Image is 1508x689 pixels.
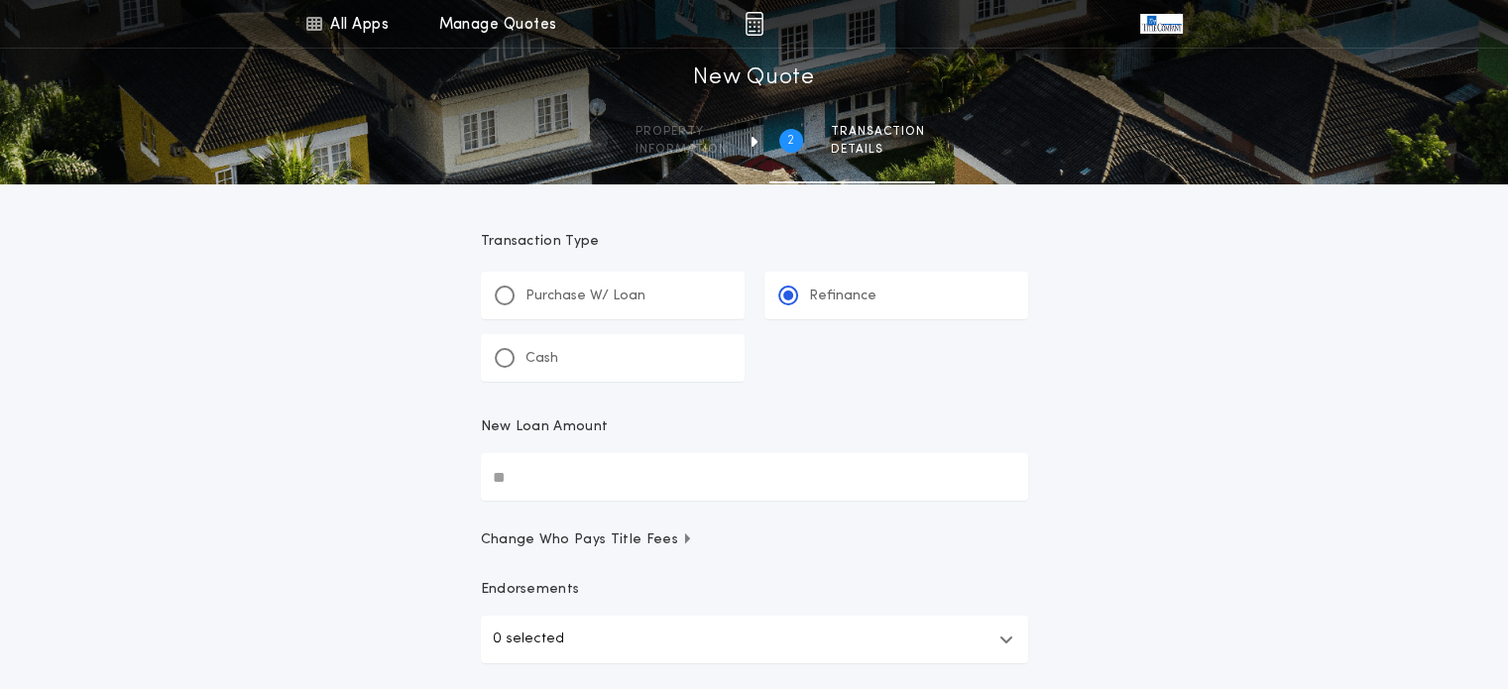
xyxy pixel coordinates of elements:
span: details [831,142,925,158]
button: Change Who Pays Title Fees [481,530,1028,550]
p: Purchase W/ Loan [525,287,645,306]
p: Endorsements [481,580,1028,600]
span: information [636,142,728,158]
input: New Loan Amount [481,453,1028,501]
button: 0 selected [481,616,1028,663]
img: img [745,12,763,36]
p: Transaction Type [481,232,1028,252]
p: Cash [525,349,558,369]
h2: 2 [787,133,794,149]
span: Change Who Pays Title Fees [481,530,694,550]
img: vs-icon [1140,14,1182,34]
p: New Loan Amount [481,417,609,437]
p: 0 selected [493,628,564,651]
span: Property [636,124,728,140]
h1: New Quote [693,62,814,94]
p: Refinance [809,287,876,306]
span: Transaction [831,124,925,140]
